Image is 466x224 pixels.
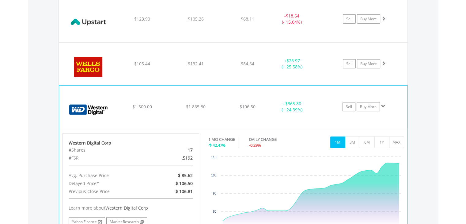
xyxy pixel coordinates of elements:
[343,59,356,68] a: Sell
[64,172,153,180] div: Avg. Purchase Price
[69,205,193,211] div: Learn more about
[345,137,360,148] button: 3M
[269,101,315,113] div: + (+ 24.39%)
[286,58,300,64] span: $26.97
[389,137,404,148] button: MAX
[213,210,217,213] text: 80
[186,104,206,110] span: $1 865.80
[374,137,389,148] button: 1Y
[343,14,356,24] a: Sell
[241,16,254,22] span: $68.11
[64,180,153,187] div: Delayed Price*
[188,16,204,22] span: $105.26
[213,192,217,195] text: 90
[64,187,153,195] div: Previous Close Price
[269,13,315,25] div: - (- 15.04%)
[360,137,375,148] button: 6M
[105,205,148,211] span: Western Digital Corp
[208,137,235,142] div: 1 MO CHANGE
[213,142,225,148] span: 42.47%
[249,142,261,148] span: -0.29%
[134,16,150,22] span: $123.90
[69,140,193,146] div: Western Digital Corp
[269,58,315,70] div: + (+ 25.58%)
[241,61,254,67] span: $84.64
[211,174,216,177] text: 100
[357,14,380,24] a: Buy More
[357,59,380,68] a: Buy More
[134,61,150,67] span: $105.44
[176,180,193,186] span: $ 106.50
[153,154,197,162] div: .5192
[178,172,193,178] span: $ 85.62
[249,137,298,142] div: DAILY CHANGE
[343,102,355,111] a: Sell
[62,4,115,41] img: EQU.US.UPST.png
[240,104,256,110] span: $106.50
[357,102,380,111] a: Buy More
[62,50,115,83] img: EQU.US.WFC.png
[211,156,216,159] text: 110
[64,146,153,154] div: #Shares
[64,154,153,162] div: #FSR
[330,137,345,148] button: 1M
[285,101,301,106] span: $365.80
[188,61,204,67] span: $132.41
[176,188,193,194] span: $ 106.81
[153,146,197,154] div: 17
[62,93,115,126] img: EQU.US.WDC.png
[286,13,299,19] span: $18.64
[132,104,152,110] span: $1 500.00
